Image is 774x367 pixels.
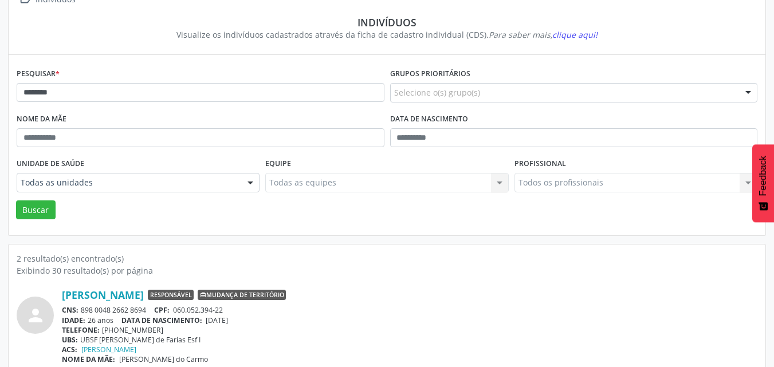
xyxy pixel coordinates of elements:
span: 060.052.394-22 [173,305,223,315]
button: Feedback - Mostrar pesquisa [752,144,774,222]
span: Todas as unidades [21,177,236,188]
label: Unidade de saúde [17,155,84,173]
span: TELEFONE: [62,325,100,335]
label: Equipe [265,155,291,173]
label: Pesquisar [17,65,60,83]
span: IDADE: [62,315,85,325]
i: Para saber mais, [489,29,598,40]
span: DATA DE NASCIMENTO: [121,315,202,325]
i: person [25,305,46,326]
span: Selecione o(s) grupo(s) [394,86,480,98]
label: Nome da mãe [17,111,66,128]
span: [DATE] [206,315,228,325]
span: CNS: [62,305,78,315]
span: Mudança de território [198,290,286,300]
span: Feedback [758,156,768,196]
a: [PERSON_NAME] [81,345,136,354]
div: 26 anos [62,315,757,325]
div: UBSF [PERSON_NAME] de Farias Esf I [62,335,757,345]
span: Responsável [148,290,194,300]
span: UBS: [62,335,78,345]
a: [PERSON_NAME] [62,289,144,301]
label: Profissional [514,155,566,173]
span: ACS: [62,345,77,354]
div: 898 0048 2662 8694 [62,305,757,315]
button: Buscar [16,200,56,220]
div: 2 resultado(s) encontrado(s) [17,252,757,265]
div: Exibindo 30 resultado(s) por página [17,265,757,277]
label: Data de nascimento [390,111,468,128]
label: Grupos prioritários [390,65,470,83]
span: CPF: [154,305,170,315]
div: Indivíduos [25,16,749,29]
span: [PERSON_NAME] do Carmo [119,354,208,364]
div: [PHONE_NUMBER] [62,325,757,335]
div: Visualize os indivíduos cadastrados através da ficha de cadastro individual (CDS). [25,29,749,41]
span: clique aqui! [552,29,598,40]
span: NOME DA MÃE: [62,354,115,364]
